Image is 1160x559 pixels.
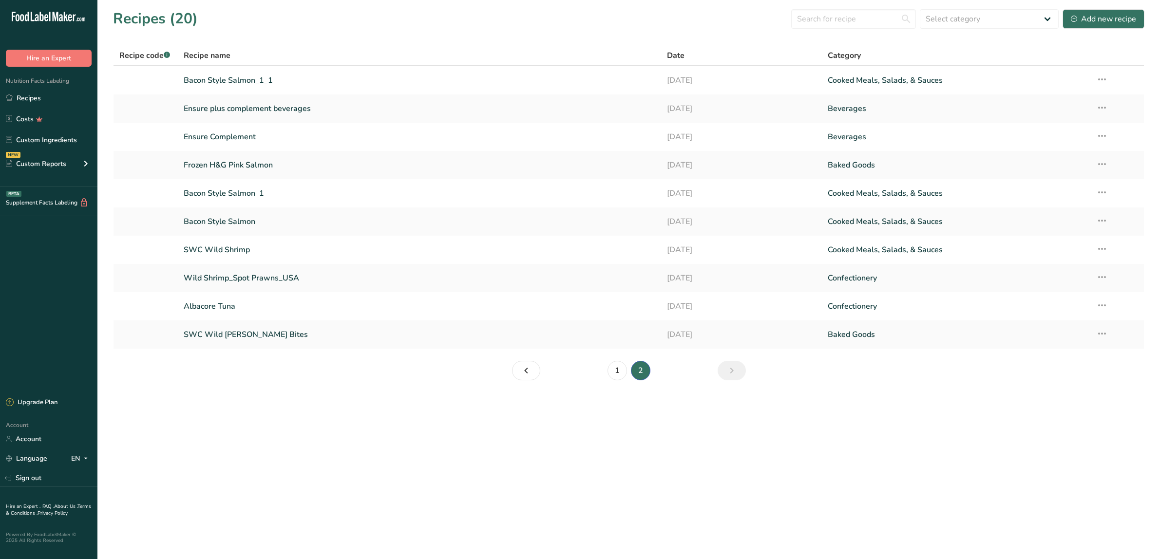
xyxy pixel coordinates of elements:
[184,183,655,204] a: Bacon Style Salmon_1
[667,296,816,317] a: [DATE]
[71,453,92,465] div: EN
[667,240,816,260] a: [DATE]
[1127,526,1150,549] iframe: Intercom live chat
[6,152,20,158] div: NEW
[667,211,816,232] a: [DATE]
[667,268,816,288] a: [DATE]
[667,324,816,345] a: [DATE]
[718,361,746,380] a: Page 3.
[1063,9,1144,29] button: Add new recipe
[184,70,655,91] a: Bacon Style Salmon_1_1
[828,127,1084,147] a: Beverages
[828,268,1084,288] a: Confectionery
[113,8,198,30] h1: Recipes (20)
[6,159,66,169] div: Custom Reports
[791,9,916,29] input: Search for recipe
[512,361,540,380] a: Page 1.
[184,211,655,232] a: Bacon Style Salmon
[828,70,1084,91] a: Cooked Meals, Salads, & Sauces
[184,296,655,317] a: Albacore Tuna
[667,50,685,61] span: Date
[42,503,54,510] a: FAQ .
[6,191,21,197] div: BETA
[828,240,1084,260] a: Cooked Meals, Salads, & Sauces
[184,127,655,147] a: Ensure Complement
[54,503,77,510] a: About Us .
[608,361,627,380] a: Page 1.
[828,324,1084,345] a: Baked Goods
[828,155,1084,175] a: Baked Goods
[828,98,1084,119] a: Beverages
[184,324,655,345] a: SWC Wild [PERSON_NAME] Bites
[667,183,816,204] a: [DATE]
[6,503,40,510] a: Hire an Expert .
[119,50,170,61] span: Recipe code
[667,127,816,147] a: [DATE]
[667,70,816,91] a: [DATE]
[38,510,68,517] a: Privacy Policy
[6,532,92,543] div: Powered By FoodLabelMaker © 2025 All Rights Reserved
[184,155,655,175] a: Frozen H&G Pink Salmon
[828,183,1084,204] a: Cooked Meals, Salads, & Sauces
[6,50,92,67] button: Hire an Expert
[6,398,57,408] div: Upgrade Plan
[828,296,1084,317] a: Confectionery
[6,450,47,467] a: Language
[1071,13,1136,25] div: Add new recipe
[184,98,655,119] a: Ensure plus complement beverages
[828,211,1084,232] a: Cooked Meals, Salads, & Sauces
[667,155,816,175] a: [DATE]
[184,240,655,260] a: SWC Wild Shrimp
[667,98,816,119] a: [DATE]
[184,268,655,288] a: Wild Shrimp_Spot Prawns_USA
[6,503,91,517] a: Terms & Conditions .
[828,50,861,61] span: Category
[184,50,230,61] span: Recipe name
